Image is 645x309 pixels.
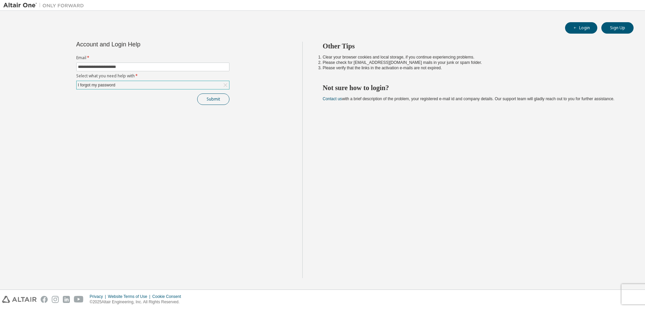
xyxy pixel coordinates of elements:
[323,60,622,65] li: Please check for [EMAIL_ADDRESS][DOMAIN_NAME] mails in your junk or spam folder.
[3,2,87,9] img: Altair One
[63,296,70,303] img: linkedin.svg
[74,296,84,303] img: youtube.svg
[90,299,185,305] p: © 2025 Altair Engineering, Inc. All Rights Reserved.
[76,42,199,47] div: Account and Login Help
[323,54,622,60] li: Clear your browser cookies and local storage, if you continue experiencing problems.
[108,294,152,299] div: Website Terms of Use
[152,294,185,299] div: Cookie Consent
[76,73,229,79] label: Select what you need help with
[323,96,342,101] a: Contact us
[323,83,622,92] h2: Not sure how to login?
[323,65,622,71] li: Please verify that the links in the activation e-mails are not expired.
[2,296,37,303] img: altair_logo.svg
[52,296,59,303] img: instagram.svg
[601,22,634,34] button: Sign Up
[76,55,229,61] label: Email
[323,96,614,101] span: with a brief description of the problem, your registered e-mail id and company details. Our suppo...
[197,93,229,105] button: Submit
[323,42,622,50] h2: Other Tips
[77,81,116,89] div: I forgot my password
[90,294,108,299] div: Privacy
[41,296,48,303] img: facebook.svg
[77,81,229,89] div: I forgot my password
[565,22,597,34] button: Login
